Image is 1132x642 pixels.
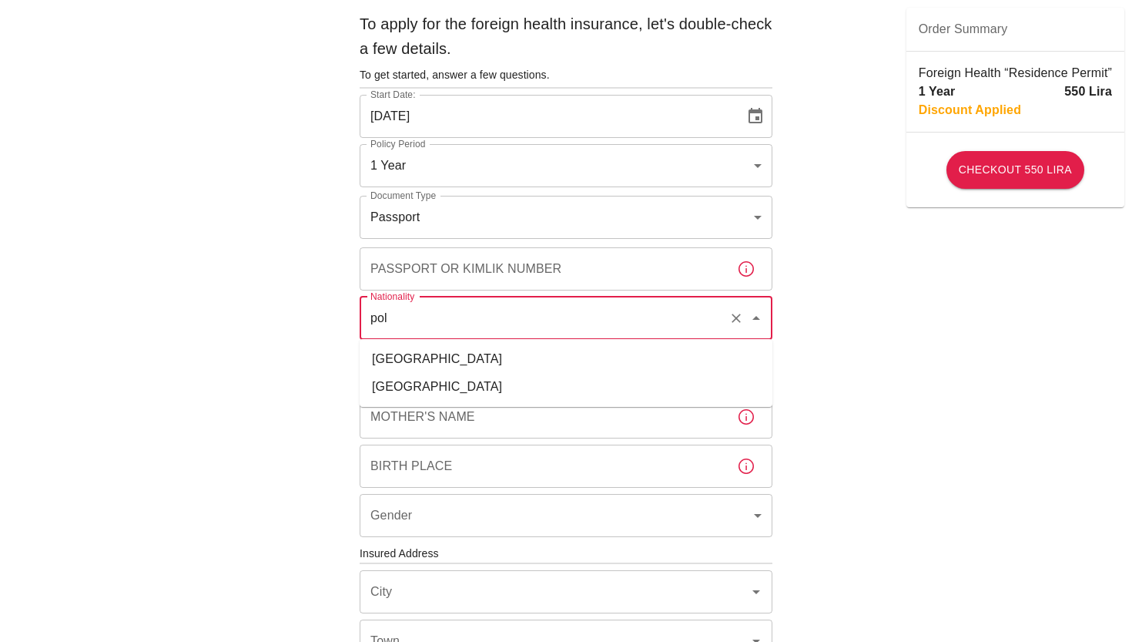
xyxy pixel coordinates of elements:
[370,137,425,150] label: Policy Period
[370,88,416,101] label: Start Date:
[360,546,772,563] h6: Insured Address
[1064,82,1112,101] p: 550 Lira
[360,373,772,401] li: [GEOGRAPHIC_DATA]
[370,290,414,303] label: Nationality
[370,189,436,202] label: Document Type
[745,308,767,329] button: Close
[745,581,767,603] button: Open
[919,101,1021,119] p: Discount Applied
[360,12,772,61] h6: To apply for the foreign health insurance, let's double-check a few details.
[919,82,956,101] p: 1 Year
[360,144,772,187] div: 1 Year
[919,64,1112,82] p: Foreign Health “Residence Permit”
[946,151,1084,189] button: Checkout 550 Lira
[360,67,772,84] h6: To get started, answer a few questions.
[740,101,771,132] button: Choose date, selected date is Sep 25, 2025
[919,20,1112,39] span: Order Summary
[360,345,772,373] li: [GEOGRAPHIC_DATA]
[725,308,747,329] button: Clear
[360,494,772,537] div: ​
[360,95,734,138] input: DD/MM/YYYY
[360,196,772,239] div: Passport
